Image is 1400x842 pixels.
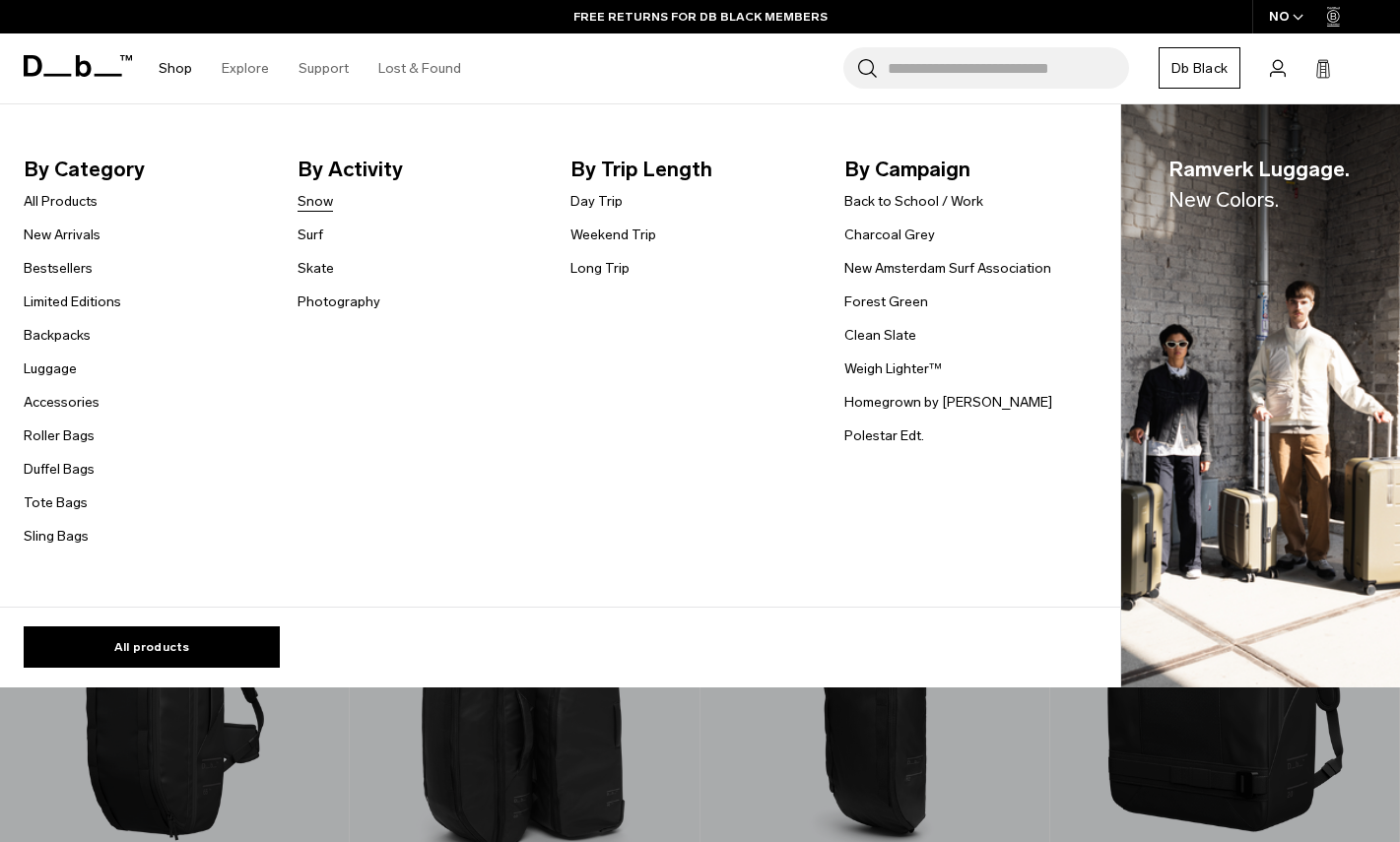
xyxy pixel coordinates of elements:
[24,291,121,312] a: Limited Editions
[299,33,349,103] a: Support
[1168,187,1279,212] span: New Colors.
[24,258,93,279] a: Bestsellers
[844,291,928,312] a: Forest Green
[24,392,100,413] a: Accessories
[24,325,91,346] a: Backpacks
[844,191,983,212] a: Back to School / Work
[24,225,100,245] a: New Arrivals
[844,392,1052,413] a: Homegrown by [PERSON_NAME]
[298,154,540,185] span: By Activity
[24,358,77,379] a: Luggage
[570,154,813,185] span: By Trip Length
[24,154,266,185] span: By Category
[298,291,380,312] a: Photography
[570,225,656,245] a: Weekend Trip
[24,526,89,547] a: Sling Bags
[1121,104,1400,688] img: Db
[159,33,192,103] a: Shop
[844,425,924,446] a: Polestar Edt.
[844,225,935,245] a: Charcoal Grey
[298,191,333,212] a: Snow
[573,8,828,26] a: FREE RETURNS FOR DB BLACK MEMBERS
[844,325,916,346] a: Clean Slate
[1159,47,1240,89] a: Db Black
[844,258,1051,279] a: New Amsterdam Surf Association
[570,191,623,212] a: Day Trip
[844,358,942,379] a: Weigh Lighter™
[844,154,1087,185] span: By Campaign
[24,492,88,513] a: Tote Bags
[1168,154,1350,216] span: Ramverk Luggage.
[378,33,461,103] a: Lost & Found
[144,33,476,103] nav: Main Navigation
[24,459,95,480] a: Duffel Bags
[298,225,323,245] a: Surf
[570,258,630,279] a: Long Trip
[298,258,334,279] a: Skate
[222,33,269,103] a: Explore
[24,626,280,668] a: All products
[24,191,98,212] a: All Products
[1121,104,1400,688] a: Ramverk Luggage.New Colors. Db
[24,425,95,446] a: Roller Bags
